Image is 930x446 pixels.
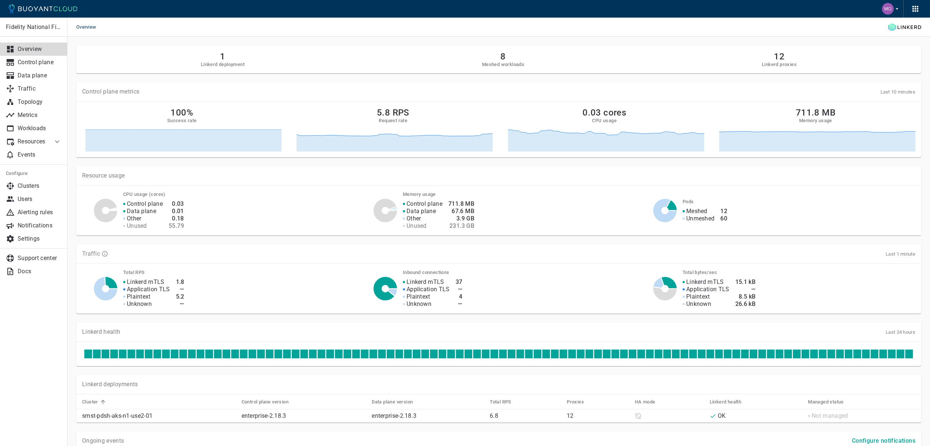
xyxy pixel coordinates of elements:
h5: Linkerd health [710,399,742,405]
p: Traffic [82,250,100,257]
svg: TLS data is compiled from traffic seen by Linkerd proxies. RPS and TCP bytes reflect both inbound... [102,251,108,257]
h4: 3.9 GB [448,215,474,222]
span: Last 1 minute [886,251,915,257]
p: Support center [18,255,62,262]
h4: 8.5 kB [735,293,756,300]
p: Events [18,151,62,158]
h2: 1 [201,51,245,62]
h4: 5.2 [176,293,184,300]
h2: 8 [482,51,524,62]
h4: 12 [720,208,727,215]
h4: 26.6 kB [735,300,756,308]
h2: 711.8 MB [796,107,835,118]
h4: 4 [456,293,463,300]
span: Cluster [82,399,108,405]
span: Last 10 minutes [881,89,916,95]
h4: 0.18 [169,215,184,222]
h4: 55.79 [169,222,184,230]
h4: 231.3 GB [448,222,474,230]
p: Resources [18,138,47,145]
h5: Cluster [82,399,98,405]
h5: Control plane version [242,399,288,405]
p: Clusters [18,182,62,190]
h4: — [456,300,463,308]
p: Docs [18,268,62,275]
p: Unused [127,222,147,230]
p: Unused [407,222,427,230]
p: OK [718,412,726,420]
span: Proxies [567,399,593,405]
p: Fidelity National Financial [6,23,61,31]
p: Unmeshed [686,215,714,222]
p: Control plane metrics [82,88,139,95]
h4: — [176,300,184,308]
p: Linkerd mTLS [407,278,444,286]
p: Data plane [407,208,436,215]
p: Overview [18,45,62,53]
p: Users [18,195,62,203]
h5: Proxies [567,399,584,405]
h4: 1.8 [176,278,184,286]
p: Topology [18,98,62,106]
h4: — [176,286,184,293]
p: Not managed [812,412,848,420]
p: Data plane [127,208,156,215]
p: Control plane [127,200,163,208]
a: 711.8 MBMemory usage [716,107,915,151]
h5: Linkerd proxies [762,62,797,67]
h5: Request rate [379,118,407,124]
span: Total RPS [490,399,521,405]
h4: 0.01 [169,208,184,215]
h4: 67.6 MB [448,208,474,215]
h5: Data plane version [372,399,413,405]
p: Plaintext [407,293,430,300]
h4: Configure notifications [852,437,915,445]
p: Other [407,215,421,222]
h2: 5.8 RPS [377,107,409,118]
p: Application TLS [686,286,729,293]
h2: 12 [762,51,797,62]
h5: Total RPS [490,399,511,405]
p: Notifications [18,222,62,229]
p: Linkerd health [82,328,120,336]
h5: CPU usage [592,118,617,124]
p: Control plane [18,59,62,66]
h5: Configure [6,171,62,176]
h5: Meshed workloads [482,62,524,67]
h5: HA mode [635,399,655,405]
span: Control plane version [242,399,298,405]
p: Traffic [18,85,62,92]
a: enterprise-2.18.3 [242,412,286,419]
p: Unknown [686,300,711,308]
span: Data plane version [372,399,422,405]
p: Resource usage [82,172,915,179]
p: Linkerd deployments [82,381,138,388]
p: Settings [18,235,62,242]
h2: 0.03 cores [582,107,626,118]
span: Managed status [808,399,853,405]
h5: Managed status [808,399,844,405]
a: Configure notifications [849,437,918,444]
h5: Linkerd deployment [201,62,245,67]
img: Mohamed Fouly [882,3,894,15]
p: Metrics [18,111,62,119]
p: Unknown [127,300,152,308]
a: 0.03 coresCPU usage [505,107,704,151]
h2: 100% [170,107,193,118]
h5: Memory usage [799,118,832,124]
h4: 37 [456,278,463,286]
p: Control plane [407,200,442,208]
p: Linkerd mTLS [127,278,165,286]
p: Plaintext [127,293,151,300]
h4: — [456,286,463,293]
p: smst-pdsh-aks-n1-use2-01 [82,412,236,420]
p: Workloads [18,125,62,132]
h4: 60 [720,215,727,222]
p: Plaintext [686,293,710,300]
p: Application TLS [407,286,450,293]
span: Last 24 hours [886,329,915,335]
a: 100%Success rate [82,107,282,151]
span: Overview [76,18,105,37]
a: 5.8 RPSRequest rate [293,107,493,151]
p: Application TLS [127,286,170,293]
